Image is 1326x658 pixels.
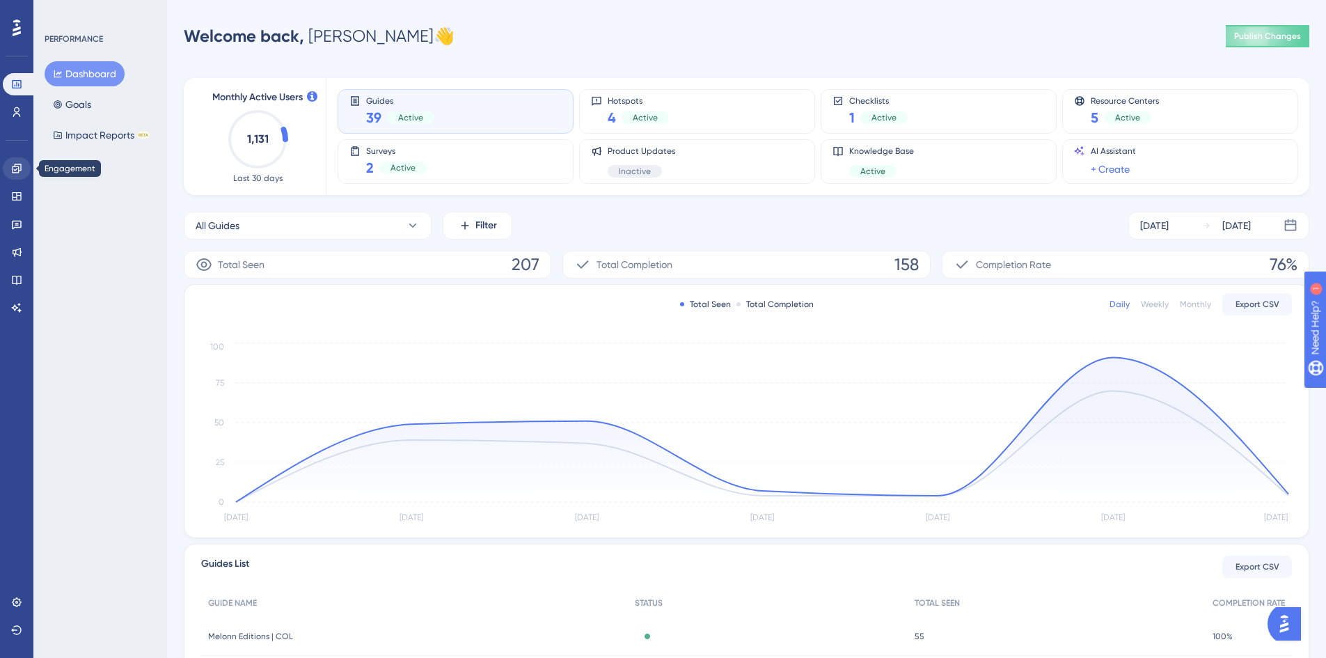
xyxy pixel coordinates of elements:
span: Melonn Editions | COL [208,631,293,642]
div: Weekly [1141,299,1169,310]
tspan: 75 [216,378,224,388]
button: Export CSV [1222,556,1292,578]
tspan: 0 [219,497,224,507]
span: Need Help? [33,3,87,20]
span: COMPLETION RATE [1213,597,1285,609]
span: Active [860,166,885,177]
button: Filter [443,212,512,240]
tspan: [DATE] [575,512,599,522]
span: 4 [608,108,616,127]
button: All Guides [184,212,432,240]
span: Guides List [201,556,249,578]
button: Publish Changes [1226,25,1309,47]
tspan: [DATE] [750,512,774,522]
span: GUIDE NAME [208,597,257,609]
span: Active [1115,112,1140,123]
span: TOTAL SEEN [915,597,960,609]
span: Export CSV [1236,299,1279,310]
tspan: 50 [214,418,224,428]
div: BETA [137,132,150,139]
span: Guides [366,95,434,105]
span: Last 30 days [233,173,283,184]
span: Checklists [849,95,908,105]
tspan: [DATE] [400,512,423,522]
div: Total Seen [680,299,731,310]
tspan: [DATE] [1264,512,1288,522]
div: PERFORMANCE [45,33,103,45]
span: Knowledge Base [849,146,914,157]
span: Inactive [619,166,651,177]
span: 5 [1091,108,1098,127]
span: STATUS [635,597,663,609]
tspan: 100 [210,342,224,352]
span: Surveys [366,146,427,155]
span: Active [871,112,897,123]
span: 2 [366,158,374,178]
span: Total Completion [597,256,672,273]
span: 39 [366,108,381,127]
div: [DATE] [1140,217,1169,234]
tspan: 25 [216,457,224,467]
span: Publish Changes [1234,31,1301,42]
span: Active [398,112,423,123]
div: Monthly [1180,299,1211,310]
span: 100% [1213,631,1233,642]
span: Welcome back, [184,26,304,46]
a: + Create [1091,161,1130,178]
span: 207 [512,253,539,276]
button: Dashboard [45,61,125,86]
div: [DATE] [1222,217,1251,234]
span: 55 [915,631,924,642]
span: Active [633,112,658,123]
span: Resource Centers [1091,95,1159,105]
span: Filter [475,217,497,234]
button: Goals [45,92,100,117]
span: Product Updates [608,146,675,157]
tspan: [DATE] [1101,512,1125,522]
span: All Guides [196,217,239,234]
div: Total Completion [736,299,814,310]
tspan: [DATE] [926,512,949,522]
span: Monthly Active Users [212,89,303,106]
span: 1 [849,108,855,127]
div: [PERSON_NAME] 👋 [184,25,455,47]
span: Active [390,162,416,173]
span: 76% [1270,253,1297,276]
span: Total Seen [218,256,265,273]
text: 1,131 [247,132,269,146]
div: Daily [1110,299,1130,310]
span: Hotspots [608,95,669,105]
tspan: [DATE] [224,512,248,522]
span: Completion Rate [976,256,1051,273]
span: AI Assistant [1091,146,1136,157]
div: 1 [97,7,101,18]
iframe: UserGuiding AI Assistant Launcher [1268,603,1309,645]
button: Export CSV [1222,293,1292,315]
span: Export CSV [1236,561,1279,572]
button: Impact ReportsBETA [45,123,158,148]
span: 158 [894,253,919,276]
